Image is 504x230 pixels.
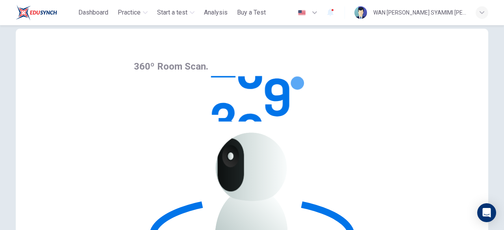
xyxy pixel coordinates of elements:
button: Analysis [201,6,231,20]
span: 360º Room Scan. [134,61,208,72]
button: Buy a Test [234,6,269,20]
button: Practice [115,6,151,20]
div: Open Intercom Messenger [477,203,496,222]
button: Dashboard [75,6,111,20]
span: Start a test [157,8,187,17]
span: Analysis [204,8,228,17]
img: ELTC logo [16,5,57,20]
a: ELTC logo [16,5,75,20]
span: Buy a Test [237,8,266,17]
button: Start a test [154,6,198,20]
div: WAN [PERSON_NAME] SYAMIMI [PERSON_NAME] [373,8,466,17]
span: Dashboard [78,8,108,17]
img: en [297,10,307,16]
span: Practice [118,8,141,17]
img: Profile picture [354,6,367,19]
